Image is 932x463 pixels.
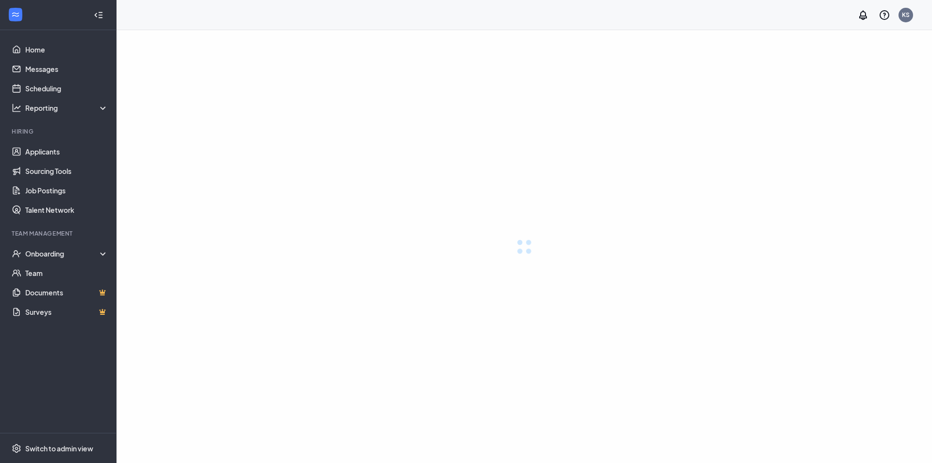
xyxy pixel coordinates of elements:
[12,444,21,453] svg: Settings
[25,283,108,302] a: DocumentsCrown
[879,9,890,21] svg: QuestionInfo
[12,127,106,136] div: Hiring
[11,10,20,19] svg: WorkstreamLogo
[25,103,109,113] div: Reporting
[12,249,21,258] svg: UserCheck
[25,59,108,79] a: Messages
[25,142,108,161] a: Applicants
[94,10,103,20] svg: Collapse
[25,79,108,98] a: Scheduling
[25,200,108,220] a: Talent Network
[25,40,108,59] a: Home
[25,181,108,200] a: Job Postings
[12,103,21,113] svg: Analysis
[902,11,910,19] div: KS
[25,444,93,453] div: Switch to admin view
[857,9,869,21] svg: Notifications
[25,302,108,322] a: SurveysCrown
[12,229,106,238] div: Team Management
[25,249,109,258] div: Onboarding
[25,161,108,181] a: Sourcing Tools
[25,263,108,283] a: Team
